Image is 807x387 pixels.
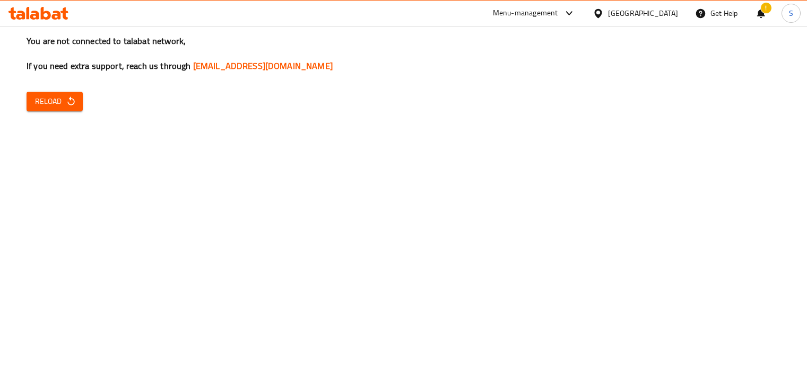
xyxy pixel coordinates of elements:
span: S [789,7,793,19]
span: Reload [35,95,74,108]
button: Reload [27,92,83,111]
div: [GEOGRAPHIC_DATA] [608,7,678,19]
div: Menu-management [493,7,558,20]
h3: You are not connected to talabat network, If you need extra support, reach us through [27,35,780,72]
a: [EMAIL_ADDRESS][DOMAIN_NAME] [193,58,333,74]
